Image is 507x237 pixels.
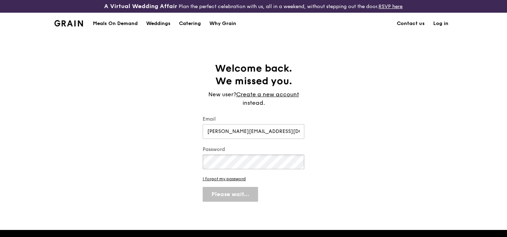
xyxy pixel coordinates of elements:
[243,99,265,106] span: instead.
[93,13,138,34] div: Meals On Demand
[208,91,236,98] span: New user?
[175,13,205,34] a: Catering
[378,4,402,10] a: RSVP here
[205,13,240,34] a: Why Grain
[179,13,201,34] div: Catering
[203,187,258,202] button: Please wait...
[203,146,304,153] label: Password
[203,62,304,87] h1: Welcome back. We missed you.
[209,13,236,34] div: Why Grain
[429,13,453,34] a: Log in
[146,13,171,34] div: Weddings
[203,116,304,123] label: Email
[142,13,175,34] a: Weddings
[84,3,422,10] div: Plan the perfect celebration with us, all in a weekend, without stepping out the door.
[236,90,299,99] a: Create a new account
[203,176,304,181] a: I forgot my password
[54,20,83,26] img: Grain
[54,12,83,34] a: GrainGrain
[393,13,429,34] a: Contact us
[104,3,177,10] h3: A Virtual Wedding Affair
